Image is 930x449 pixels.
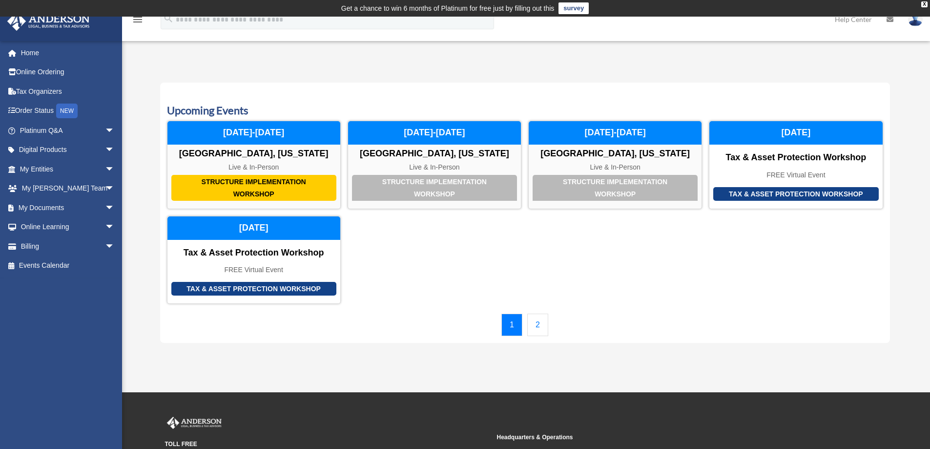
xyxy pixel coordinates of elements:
[7,63,129,82] a: Online Ordering
[7,159,129,179] a: My Entitiesarrow_drop_down
[167,149,340,159] div: [GEOGRAPHIC_DATA], [US_STATE]
[501,314,522,336] a: 1
[713,187,878,201] div: Tax & Asset Protection Workshop
[105,198,124,218] span: arrow_drop_down
[132,17,144,25] a: menu
[529,121,702,145] div: [DATE]-[DATE]
[7,217,129,237] a: Online Learningarrow_drop_down
[7,140,129,160] a: Digital Productsarrow_drop_down
[529,149,702,159] div: [GEOGRAPHIC_DATA], [US_STATE]
[105,140,124,160] span: arrow_drop_down
[528,121,702,209] a: Structure Implementation Workshop [GEOGRAPHIC_DATA], [US_STATE] Live & In-Person [DATE]-[DATE]
[167,121,340,145] div: [DATE]-[DATE]
[105,236,124,257] span: arrow_drop_down
[4,12,93,31] img: Anderson Advisors Platinum Portal
[348,121,521,209] a: Structure Implementation Workshop [GEOGRAPHIC_DATA], [US_STATE] Live & In-Person [DATE]-[DATE]
[7,179,129,198] a: My [PERSON_NAME] Teamarrow_drop_down
[7,121,129,140] a: Platinum Q&Aarrow_drop_down
[709,121,883,209] a: Tax & Asset Protection Workshop Tax & Asset Protection Workshop FREE Virtual Event [DATE]
[558,2,589,14] a: survey
[105,217,124,237] span: arrow_drop_down
[709,171,882,179] div: FREE Virtual Event
[167,121,341,209] a: Structure Implementation Workshop [GEOGRAPHIC_DATA], [US_STATE] Live & In-Person [DATE]-[DATE]
[167,216,340,240] div: [DATE]
[163,13,174,24] i: search
[348,149,521,159] div: [GEOGRAPHIC_DATA], [US_STATE]
[7,256,124,276] a: Events Calendar
[7,43,129,63] a: Home
[527,314,548,336] a: 2
[105,179,124,199] span: arrow_drop_down
[7,198,129,217] a: My Documentsarrow_drop_down
[709,152,882,163] div: Tax & Asset Protection Workshop
[7,82,129,101] a: Tax Organizers
[167,248,340,258] div: Tax & Asset Protection Workshop
[709,121,882,145] div: [DATE]
[341,2,555,14] div: Get a chance to win 6 months of Platinum for free just by filling out this
[167,163,340,171] div: Live & In-Person
[132,14,144,25] i: menu
[56,104,78,118] div: NEW
[167,216,341,304] a: Tax & Asset Protection Workshop Tax & Asset Protection Workshop FREE Virtual Event [DATE]
[167,103,883,118] h3: Upcoming Events
[171,175,336,201] div: Structure Implementation Workshop
[529,163,702,171] div: Live & In-Person
[348,163,521,171] div: Live & In-Person
[921,1,928,7] div: close
[352,175,517,201] div: Structure Implementation Workshop
[908,12,923,26] img: User Pic
[348,121,521,145] div: [DATE]-[DATE]
[171,282,336,296] div: Tax & Asset Protection Workshop
[7,101,129,121] a: Order StatusNEW
[165,417,224,429] img: Anderson Advisors Platinum Portal
[533,175,698,201] div: Structure Implementation Workshop
[7,236,129,256] a: Billingarrow_drop_down
[167,266,340,274] div: FREE Virtual Event
[105,159,124,179] span: arrow_drop_down
[497,432,822,443] small: Headquarters & Operations
[105,121,124,141] span: arrow_drop_down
